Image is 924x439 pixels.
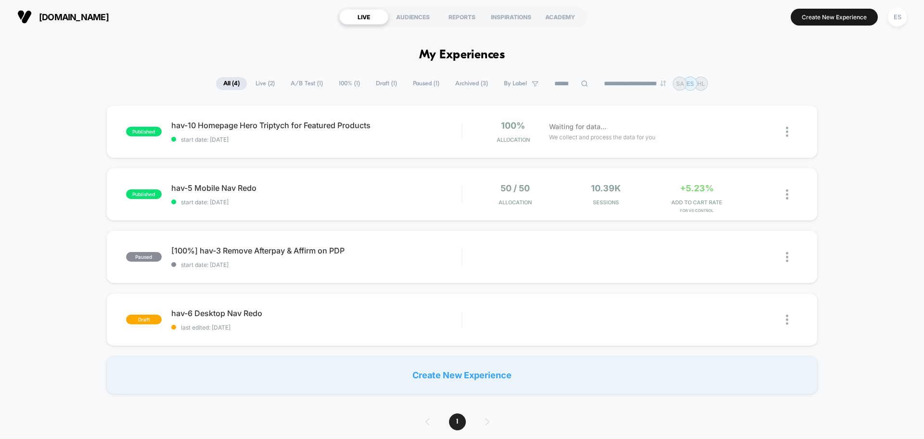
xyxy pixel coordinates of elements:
button: Create New Experience [791,9,878,26]
span: We collect and process the data for you [549,133,655,142]
span: Paused ( 1 ) [406,77,447,90]
img: close [786,127,788,137]
div: REPORTS [437,9,487,25]
span: 1 [449,413,466,430]
span: Allocation [497,136,530,143]
span: +5.23% [680,183,714,193]
span: All ( 4 ) [216,77,247,90]
span: [100%] hav-3 Remove Afterpay & Affirm on PDP [171,246,462,255]
div: AUDIENCES [388,9,437,25]
span: A/B Test ( 1 ) [283,77,330,90]
span: start date: [DATE] [171,136,462,143]
span: hav-10 Homepage Hero Triptych for Featured Products [171,120,462,130]
span: 100% ( 1 ) [332,77,367,90]
span: [DOMAIN_NAME] [39,12,109,22]
div: Create New Experience [106,356,818,394]
span: start date: [DATE] [171,261,462,268]
span: Draft ( 1 ) [369,77,404,90]
p: SA [676,80,684,87]
span: for v0 control [654,208,740,213]
span: published [126,189,162,199]
span: Live ( 2 ) [248,77,282,90]
div: INSPIRATIONS [487,9,536,25]
div: LIVE [339,9,388,25]
h1: My Experiences [419,48,505,62]
span: draft [126,315,162,324]
span: Allocation [499,199,532,206]
span: last edited: [DATE] [171,324,462,331]
span: Sessions [563,199,649,206]
span: Waiting for data... [549,121,606,132]
span: start date: [DATE] [171,199,462,206]
span: 50 / 50 [500,183,530,193]
span: Archived ( 3 ) [448,77,495,90]
img: close [786,252,788,262]
img: end [660,80,666,86]
span: published [126,127,162,136]
span: paused [126,252,162,262]
img: close [786,315,788,325]
span: ADD TO CART RATE [654,199,740,206]
span: hav-5 Mobile Nav Redo [171,183,462,193]
span: 100% [501,120,525,131]
button: [DOMAIN_NAME] [14,9,112,25]
p: HL [697,80,705,87]
img: close [786,189,788,200]
span: 10.39k [591,183,621,193]
div: ACADEMY [536,9,585,25]
button: ES [885,7,910,27]
span: hav-6 Desktop Nav Redo [171,308,462,318]
img: Visually logo [17,10,32,24]
span: By Label [504,80,527,87]
p: ES [687,80,694,87]
div: ES [888,8,907,27]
